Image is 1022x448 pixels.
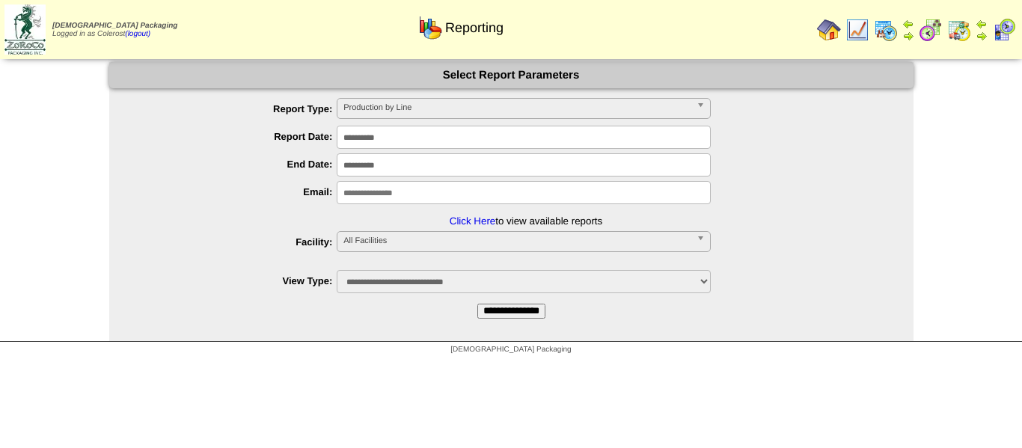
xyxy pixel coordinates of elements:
[139,159,337,170] label: End Date:
[976,30,988,42] img: arrowright.gif
[139,181,914,227] li: to view available reports
[343,232,691,250] span: All Facilities
[902,30,914,42] img: arrowright.gif
[4,4,46,55] img: zoroco-logo-small.webp
[450,346,571,354] span: [DEMOGRAPHIC_DATA] Packaging
[418,16,442,40] img: graph.gif
[139,103,337,114] label: Report Type:
[343,99,691,117] span: Production by Line
[445,20,504,36] span: Reporting
[845,18,869,42] img: line_graph.gif
[52,22,177,38] span: Logged in as Colerost
[139,236,337,248] label: Facility:
[139,186,337,197] label: Email:
[139,131,337,142] label: Report Date:
[139,275,337,286] label: View Type:
[817,18,841,42] img: home.gif
[992,18,1016,42] img: calendarcustomer.gif
[976,18,988,30] img: arrowleft.gif
[919,18,943,42] img: calendarblend.gif
[109,62,914,88] div: Select Report Parameters
[902,18,914,30] img: arrowleft.gif
[52,22,177,30] span: [DEMOGRAPHIC_DATA] Packaging
[450,215,495,227] a: Click Here
[125,30,150,38] a: (logout)
[947,18,971,42] img: calendarinout.gif
[874,18,898,42] img: calendarprod.gif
